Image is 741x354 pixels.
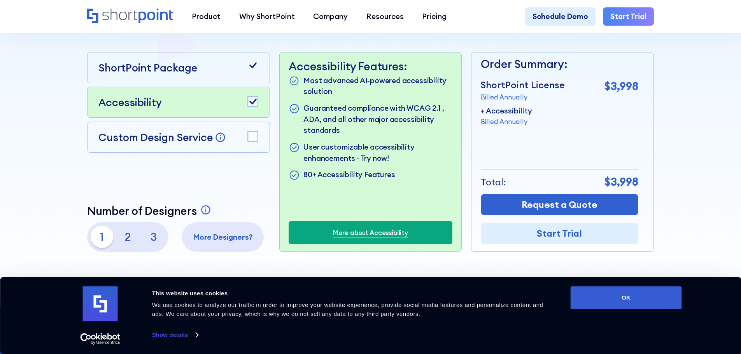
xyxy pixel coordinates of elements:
[303,75,452,97] p: Most advanced AI-powered accessibility solution
[152,289,553,298] div: This website uses cookies
[152,302,543,317] span: We use cookies to analyze our traffic in order to improve your website experience, provide social...
[304,7,357,26] a: Company
[98,94,162,110] p: Accessibility
[143,226,165,248] p: 3
[98,60,197,75] p: ShortPoint Package
[182,7,230,26] a: Product
[481,78,565,92] p: ShortPoint License
[98,131,213,144] p: Custom Design Service
[481,56,638,73] p: Order Summary:
[239,11,295,22] div: Why ShortPoint
[481,105,532,117] p: + Accessibility
[481,117,532,126] p: Billed Annually
[117,226,139,248] p: 2
[422,11,447,22] div: Pricing
[413,7,456,26] a: Pricing
[87,204,197,218] p: Number of Designers
[303,141,452,164] p: User customizable accessibility enhancements - Try now!
[333,228,408,237] a: More about Accessibility
[192,11,221,22] div: Product
[481,92,565,102] p: Billed Annually
[87,204,214,218] a: Number of Designers
[83,286,118,321] img: logo
[152,329,198,341] a: Show details
[313,11,348,22] div: Company
[91,226,113,248] p: 1
[481,175,506,189] p: Total:
[66,333,134,345] a: Usercentrics Cookiebot - opens in a new window
[357,7,413,26] a: Resources
[481,223,638,244] a: Start Trial
[289,60,452,73] p: Accessibility Features:
[87,9,173,24] a: Home
[604,174,638,190] p: $3,998
[571,286,682,309] button: OK
[604,78,638,95] p: $3,998
[303,169,395,181] p: 80+ Accessibility Features
[186,232,260,243] p: More Designers?
[525,7,596,26] a: Schedule Demo
[366,11,404,22] div: Resources
[481,194,638,215] a: Request a Quote
[230,7,304,26] a: Why ShortPoint
[303,103,452,136] p: Guaranteed compliance with WCAG 2.1 , ADA, and all other major accessibility standards
[603,7,654,26] a: Start Trial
